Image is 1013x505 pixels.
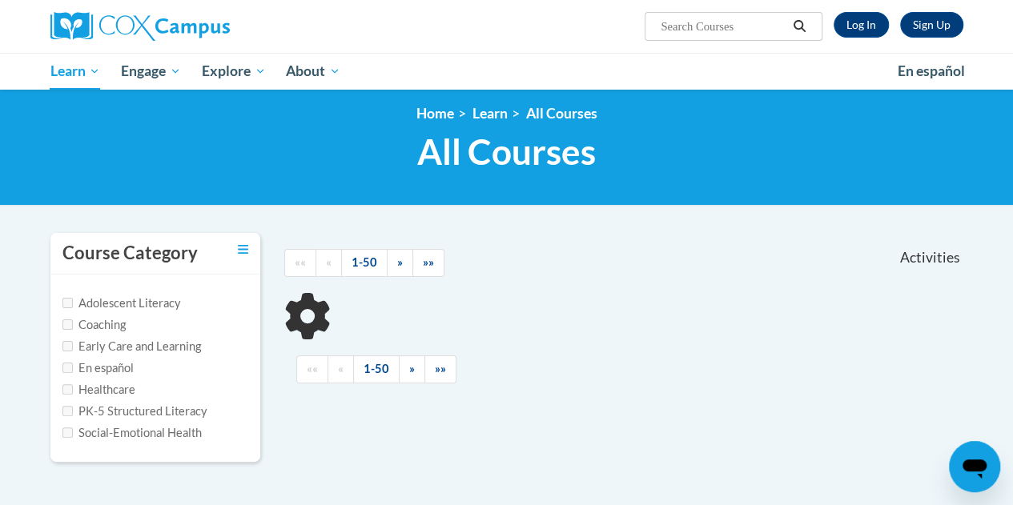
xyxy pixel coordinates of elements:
[295,255,306,269] span: ««
[275,53,351,90] a: About
[326,255,332,269] span: «
[62,316,126,334] label: Coaching
[900,12,963,38] a: Register
[50,12,230,41] img: Cox Campus
[62,319,73,330] input: Checkbox for Options
[62,406,73,416] input: Checkbox for Options
[286,62,340,81] span: About
[898,62,965,79] span: En español
[296,355,328,383] a: Begining
[416,105,454,122] a: Home
[62,424,202,442] label: Social-Emotional Health
[62,384,73,395] input: Checkbox for Options
[62,403,207,420] label: PK-5 Structured Literacy
[121,62,181,81] span: Engage
[949,441,1000,492] iframe: Button to launch messaging window
[417,130,596,173] span: All Courses
[62,298,73,308] input: Checkbox for Options
[316,249,342,277] a: Previous
[62,427,73,438] input: Checkbox for Options
[284,249,316,277] a: Begining
[111,53,191,90] a: Engage
[412,249,444,277] a: End
[472,105,508,122] a: Learn
[424,355,456,383] a: End
[887,54,975,88] a: En español
[307,362,318,375] span: ««
[387,249,413,277] a: Next
[50,62,100,81] span: Learn
[62,295,181,312] label: Adolescent Literacy
[62,241,198,266] h3: Course Category
[353,355,400,383] a: 1-50
[435,362,446,375] span: »»
[38,53,975,90] div: Main menu
[526,105,597,122] a: All Courses
[834,12,889,38] a: Log In
[900,249,960,267] span: Activities
[659,17,787,36] input: Search Courses
[191,53,276,90] a: Explore
[62,338,201,355] label: Early Care and Learning
[397,255,403,269] span: »
[399,355,425,383] a: Next
[202,62,266,81] span: Explore
[62,363,73,373] input: Checkbox for Options
[62,341,73,351] input: Checkbox for Options
[409,362,415,375] span: »
[341,249,388,277] a: 1-50
[423,255,434,269] span: »»
[62,359,134,377] label: En español
[62,381,135,399] label: Healthcare
[328,355,354,383] a: Previous
[50,12,339,41] a: Cox Campus
[40,53,111,90] a: Learn
[238,241,248,259] a: Toggle collapse
[338,362,344,375] span: «
[787,17,811,36] button: Search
